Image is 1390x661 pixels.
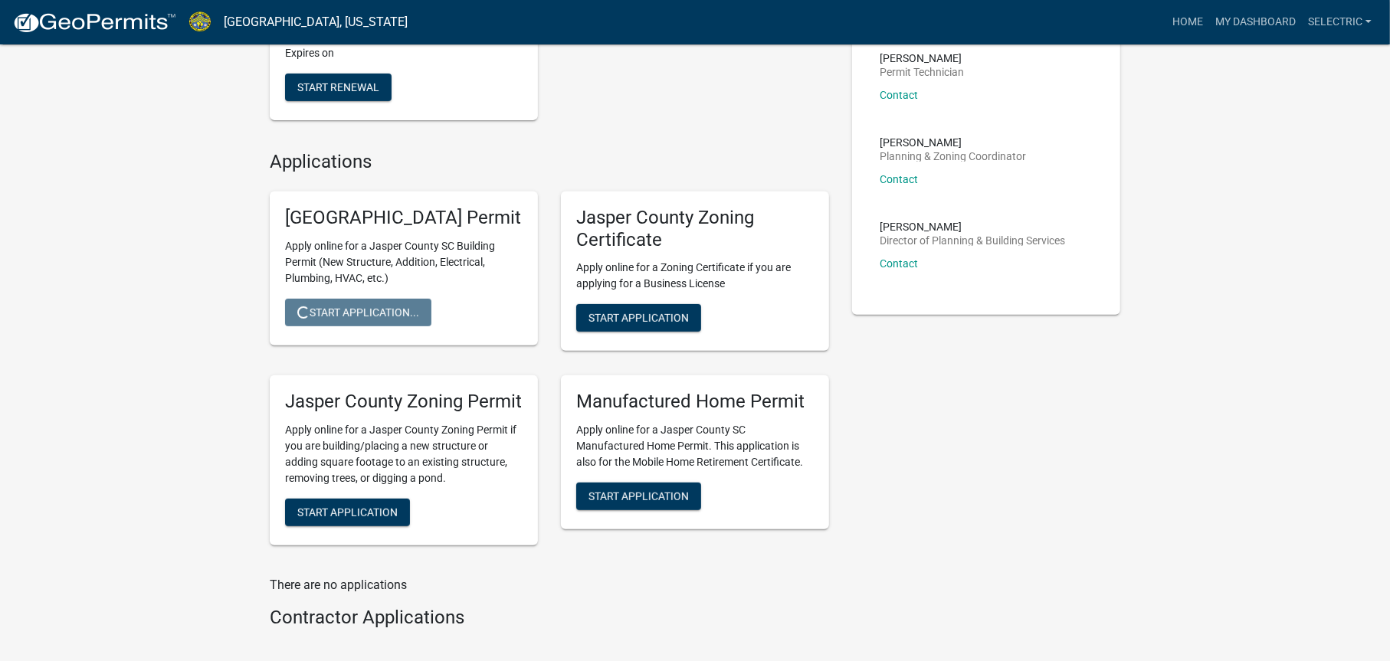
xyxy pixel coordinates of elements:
button: Start Application [576,483,701,510]
p: Permit Technician [880,67,964,77]
wm-workflow-list-section: Contractor Applications [270,607,829,635]
button: Start Application [576,304,701,332]
span: Start Application [297,506,398,519]
a: Selectric [1302,8,1378,37]
p: Director of Planning & Building Services [880,235,1065,246]
a: Home [1166,8,1209,37]
p: [PERSON_NAME] [880,53,964,64]
p: [PERSON_NAME] [880,137,1026,148]
h5: [GEOGRAPHIC_DATA] Permit [285,207,523,229]
p: Apply online for a Jasper County Zoning Permit if you are building/placing a new structure or add... [285,422,523,486]
button: Start Application... [285,299,431,326]
h4: Contractor Applications [270,607,829,629]
p: Apply online for a Zoning Certificate if you are applying for a Business License [576,260,814,292]
h4: Applications [270,151,829,173]
a: Contact [880,89,918,101]
span: Start Renewal [297,81,379,93]
h5: Jasper County Zoning Certificate [576,207,814,251]
button: Start Renewal [285,74,392,101]
button: Start Application [285,499,410,526]
span: Start Application... [297,306,419,318]
p: Planning & Zoning Coordinator [880,151,1026,162]
p: [PERSON_NAME] [880,221,1065,232]
h5: Manufactured Home Permit [576,391,814,413]
span: Start Application [588,312,689,324]
a: Contact [880,257,918,270]
img: Jasper County, South Carolina [189,11,211,32]
a: My Dashboard [1209,8,1302,37]
p: There are no applications [270,576,829,594]
p: Expires on [285,45,523,61]
span: Start Application [588,490,689,502]
h5: Jasper County Zoning Permit [285,391,523,413]
p: Apply online for a Jasper County SC Building Permit (New Structure, Addition, Electrical, Plumbin... [285,238,523,286]
wm-workflow-list-section: Applications [270,151,829,558]
p: Apply online for a Jasper County SC Manufactured Home Permit. This application is also for the Mo... [576,422,814,470]
a: Contact [880,173,918,185]
a: [GEOGRAPHIC_DATA], [US_STATE] [224,9,408,35]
